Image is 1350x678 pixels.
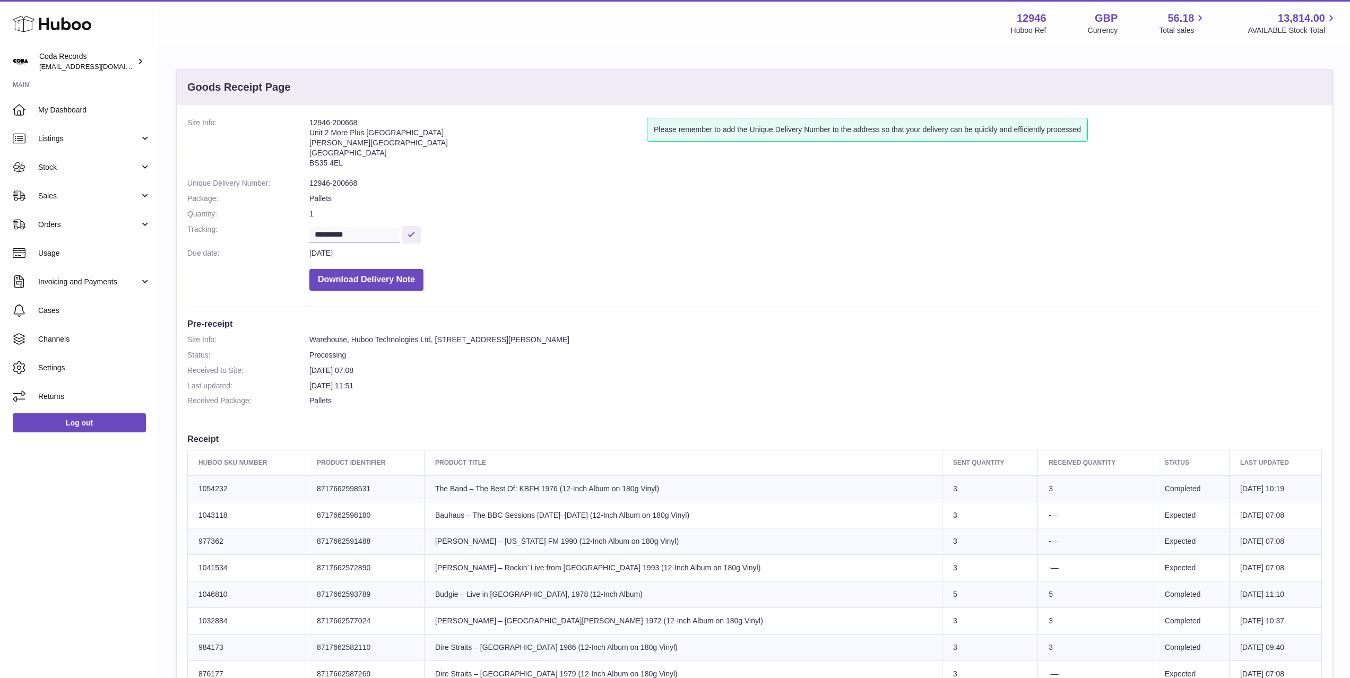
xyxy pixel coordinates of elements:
td: 977362 [188,528,306,555]
dt: Quantity: [187,209,309,219]
dd: [DATE] 11:51 [309,381,1322,391]
td: 8717662598531 [306,475,425,502]
strong: 12946 [1017,11,1046,25]
td: [DATE] 09:40 [1230,634,1322,660]
dd: Pallets [309,396,1322,406]
td: [PERSON_NAME] – [GEOGRAPHIC_DATA][PERSON_NAME] 1972 (12-Inch Album on 180g Vinyl) [425,608,942,634]
td: -— [1038,555,1154,581]
td: 3 [1038,608,1154,634]
td: 984173 [188,634,306,660]
td: -— [1038,528,1154,555]
td: 3 [1038,475,1154,502]
td: 8717662593789 [306,581,425,608]
td: [DATE] 07:08 [1230,502,1322,528]
th: Sent Quantity [942,450,1037,475]
td: 1046810 [188,581,306,608]
dd: Warehouse, Huboo Technologies Ltd, [STREET_ADDRESS][PERSON_NAME] [309,335,1322,345]
td: 3 [942,528,1037,555]
td: Completed [1154,634,1229,660]
td: Expected [1154,528,1229,555]
span: Settings [38,363,151,373]
span: Cases [38,306,151,316]
td: 1043118 [188,502,306,528]
span: Orders [38,220,140,230]
dt: Site Info: [187,118,309,173]
address: 12946-200668 Unit 2 More Plus [GEOGRAPHIC_DATA] [PERSON_NAME][GEOGRAPHIC_DATA] [GEOGRAPHIC_DATA] ... [309,118,647,173]
a: 13,814.00 AVAILABLE Stock Total [1248,11,1337,36]
dt: Tracking: [187,224,309,243]
div: Coda Records [39,51,135,72]
td: Expected [1154,502,1229,528]
dt: Site Info: [187,335,309,345]
td: 1041534 [188,555,306,581]
h3: Goods Receipt Page [187,80,291,94]
span: 13,814.00 [1278,11,1325,25]
td: [PERSON_NAME] – Rockin’ Live from [GEOGRAPHIC_DATA] 1993 (12-Inch Album on 180g Vinyl) [425,555,942,581]
td: Completed [1154,475,1229,502]
dt: Received Package: [187,396,309,406]
th: Received Quantity [1038,450,1154,475]
th: Status [1154,450,1229,475]
dt: Received to Site: [187,366,309,376]
dt: Due date: [187,248,309,258]
dt: Last updated: [187,381,309,391]
span: My Dashboard [38,105,151,115]
span: Stock [38,162,140,172]
span: Listings [38,134,140,144]
dd: [DATE] [309,248,1322,258]
td: Budgie – Live in [GEOGRAPHIC_DATA], 1978 (12-Inch Album) [425,581,942,608]
td: Dire Straits – [GEOGRAPHIC_DATA] 1986 (12-Inch Album on 180g Vinyl) [425,634,942,660]
td: 5 [1038,581,1154,608]
td: 3 [942,608,1037,634]
td: 3 [1038,634,1154,660]
dd: 12946-200668 [309,178,1322,188]
span: Invoicing and Payments [38,277,140,287]
dd: [DATE] 07:08 [309,366,1322,376]
dd: Processing [309,350,1322,360]
span: Sales [38,191,140,201]
td: 8717662582110 [306,634,425,660]
img: haz@pcatmedia.com [13,54,29,69]
dd: 1 [309,209,1322,219]
td: 8717662598180 [306,502,425,528]
td: The Band – The Best Of: KBFH 1976 (12-Inch Album on 180g Vinyl) [425,475,942,502]
div: Currency [1088,25,1118,36]
span: [EMAIL_ADDRESS][DOMAIN_NAME] [39,62,156,71]
th: Huboo SKU Number [188,450,306,475]
th: Product Identifier [306,450,425,475]
h3: Pre-receipt [187,318,1322,329]
td: Bauhaus – The BBC Sessions [DATE]–[DATE] (12-Inch Album on 180g Vinyl) [425,502,942,528]
td: 1032884 [188,608,306,634]
th: Last updated [1230,450,1322,475]
span: Returns [38,392,151,402]
td: [DATE] 11:10 [1230,581,1322,608]
strong: GBP [1095,11,1118,25]
td: [DATE] 10:37 [1230,608,1322,634]
a: 56.18 Total sales [1159,11,1206,36]
td: Expected [1154,555,1229,581]
span: 56.18 [1167,11,1194,25]
div: Please remember to add the Unique Delivery Number to the address so that your delivery can be qui... [647,118,1088,142]
dt: Package: [187,194,309,204]
a: Log out [13,413,146,432]
td: -— [1038,502,1154,528]
h3: Receipt [187,433,1322,445]
th: Product title [425,450,942,475]
td: [DATE] 10:19 [1230,475,1322,502]
td: 8717662572890 [306,555,425,581]
td: Completed [1154,608,1229,634]
div: Huboo Ref [1011,25,1046,36]
button: Download Delivery Note [309,269,423,291]
td: Completed [1154,581,1229,608]
td: 3 [942,475,1037,502]
dd: Pallets [309,194,1322,204]
span: Usage [38,248,151,258]
td: 8717662591488 [306,528,425,555]
span: AVAILABLE Stock Total [1248,25,1337,36]
span: Total sales [1159,25,1206,36]
td: 3 [942,502,1037,528]
td: 5 [942,581,1037,608]
span: Channels [38,334,151,344]
td: [DATE] 07:08 [1230,528,1322,555]
td: 8717662577024 [306,608,425,634]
